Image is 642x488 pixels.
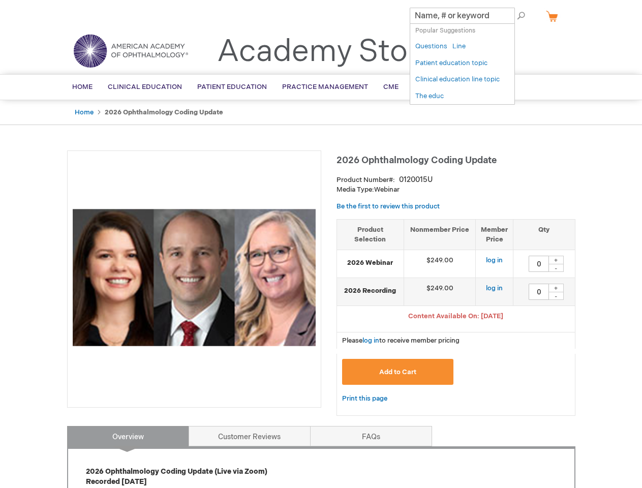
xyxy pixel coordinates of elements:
a: log in [486,284,503,292]
th: Qty [513,219,575,250]
input: Qty [529,284,549,300]
p: Webinar [337,185,575,195]
strong: Media Type: [337,186,374,194]
a: Academy Store [217,34,436,70]
span: CME [383,83,399,91]
span: Add to Cart [379,368,416,376]
strong: 2026 Recording [342,286,399,296]
a: Home [75,108,94,116]
span: Please to receive member pricing [342,337,460,345]
input: Qty [529,256,549,272]
button: Add to Cart [342,359,454,385]
strong: 2026 Ophthalmology Coding Update [105,108,223,116]
div: + [548,284,564,292]
a: Line [452,42,466,51]
a: Customer Reviews [189,426,311,446]
div: + [548,256,564,264]
th: Member Price [476,219,513,250]
th: Nonmember Price [404,219,476,250]
a: The educ [415,91,444,101]
div: - [548,292,564,300]
span: 2026 Ophthalmology Coding Update [337,155,497,166]
a: Overview [67,426,189,446]
a: Print this page [342,392,387,405]
input: Name, # or keyword [410,8,515,24]
a: Questions [415,42,447,51]
th: Product Selection [337,219,404,250]
span: Content Available On: [DATE] [408,312,503,320]
span: Clinical Education [108,83,182,91]
a: log in [486,256,503,264]
a: FAQs [310,426,432,446]
a: Clinical education line topic [415,75,500,84]
div: 0120015U [399,175,433,185]
div: - [548,264,564,272]
span: Practice Management [282,83,368,91]
span: Popular Suggestions [415,27,475,35]
img: 2026 Ophthalmology Coding Update [73,156,316,399]
a: Patient education topic [415,58,487,68]
td: $249.00 [404,250,476,278]
span: Search [491,5,530,25]
strong: 2026 Webinar [342,258,399,268]
a: Be the first to review this product [337,202,440,210]
td: $249.00 [404,278,476,306]
a: log in [362,337,379,345]
span: Patient Education [197,83,267,91]
span: Home [72,83,93,91]
strong: Product Number [337,176,395,184]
